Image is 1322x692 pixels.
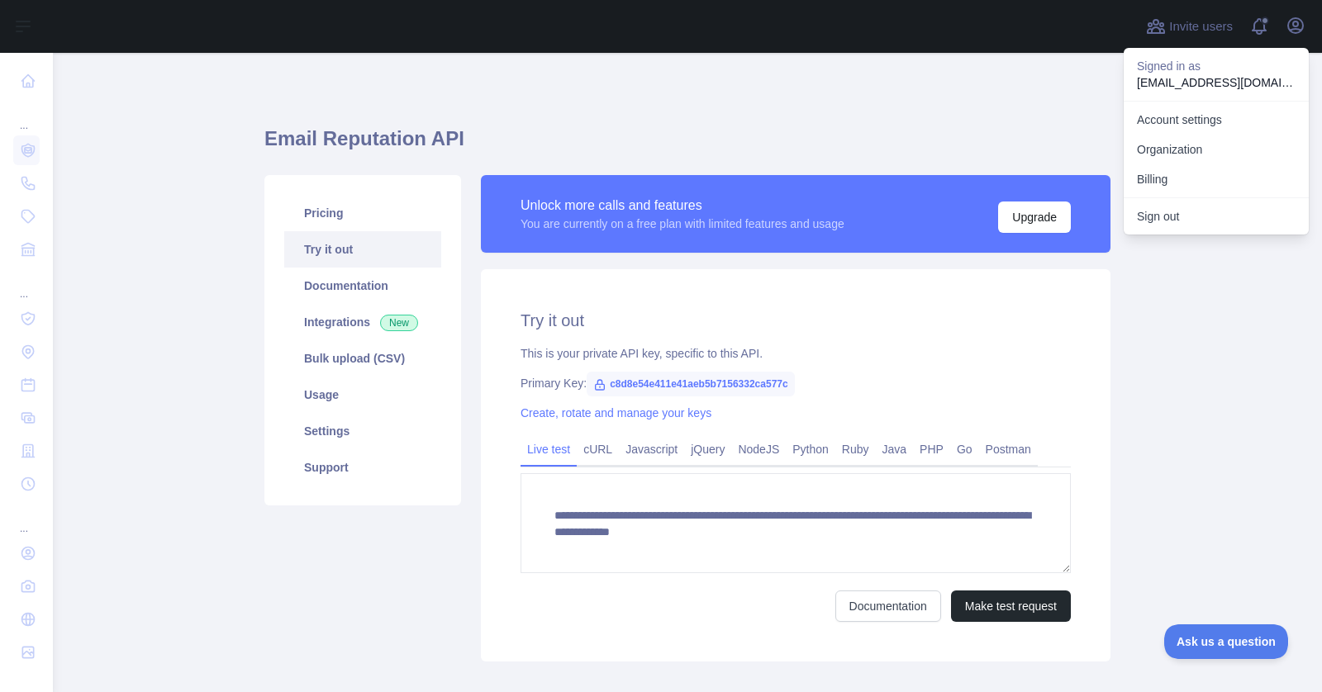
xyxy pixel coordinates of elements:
[1143,13,1236,40] button: Invite users
[1137,58,1296,74] p: Signed in as
[13,268,40,301] div: ...
[284,413,441,449] a: Settings
[1137,74,1296,91] p: [EMAIL_ADDRESS][DOMAIN_NAME]
[284,449,441,486] a: Support
[1124,135,1309,164] a: Organization
[1124,164,1309,194] button: Billing
[979,436,1038,462] a: Postman
[998,201,1071,233] button: Upgrade
[264,126,1110,165] h1: Email Reputation API
[950,436,979,462] a: Go
[1169,17,1233,36] span: Invite users
[13,502,40,535] div: ...
[951,590,1071,622] button: Make test request
[731,436,786,462] a: NodeJS
[521,436,577,462] a: Live test
[284,231,441,268] a: Try it out
[284,195,441,231] a: Pricing
[521,216,844,232] div: You are currently on a free plan with limited features and usage
[786,436,835,462] a: Python
[1124,105,1309,135] a: Account settings
[1164,624,1289,659] iframe: Toggle Customer Support
[876,436,914,462] a: Java
[835,436,876,462] a: Ruby
[835,590,941,622] a: Documentation
[1124,201,1309,231] button: Sign out
[684,436,731,462] a: jQuery
[521,309,1071,332] h2: Try it out
[380,315,418,331] span: New
[913,436,950,462] a: PHP
[521,406,711,419] a: Create, rotate and manage your keys
[521,375,1071,391] div: Primary Key:
[13,99,40,132] div: ...
[284,340,441,377] a: Bulk upload (CSV)
[284,377,441,413] a: Usage
[619,436,684,462] a: Javascript
[284,304,441,340] a: Integrations New
[284,268,441,304] a: Documentation
[521,345,1071,362] div: This is your private API key, specific to this API.
[521,196,844,216] div: Unlock more calls and features
[577,436,619,462] a: cURL
[587,372,795,396] span: c8d8e54e411e41aeb5b7156332ca577c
